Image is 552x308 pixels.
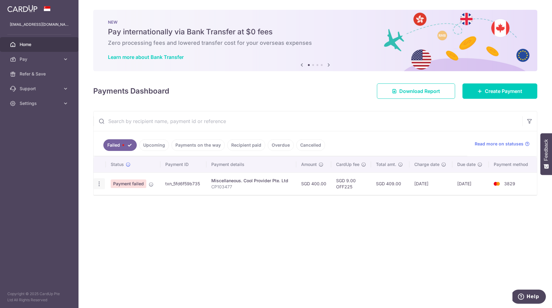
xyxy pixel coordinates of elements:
[20,71,60,77] span: Refer & Save
[160,172,206,195] td: txn_5fd6f59b735
[20,41,60,48] span: Home
[268,139,294,151] a: Overdue
[301,161,317,167] span: Amount
[371,172,409,195] td: SGD 409.00
[108,54,184,60] a: Learn more about Bank Transfer
[452,172,489,195] td: [DATE]
[377,83,455,99] a: Download Report
[543,139,549,161] span: Feedback
[296,139,325,151] a: Cancelled
[206,156,296,172] th: Payment details
[20,56,60,62] span: Pay
[108,27,523,37] h5: Pay internationally via Bank Transfer at $0 fees
[475,141,523,147] span: Read more on statuses
[540,133,552,175] button: Feedback - Show survey
[376,161,396,167] span: Total amt.
[94,111,522,131] input: Search by recipient name, payment id or reference
[489,156,537,172] th: Payment method
[93,86,169,97] h4: Payments Dashboard
[296,172,331,195] td: SGD 400.00
[111,161,124,167] span: Status
[457,161,476,167] span: Due date
[160,156,206,172] th: Payment ID
[10,21,69,28] p: [EMAIL_ADDRESS][DOMAIN_NAME]
[504,181,515,186] span: 3829
[399,87,440,95] span: Download Report
[485,87,522,95] span: Create Payment
[103,139,137,151] a: Failed
[211,178,291,184] div: Miscellaneous. Cool Provider Pte. Ltd
[227,139,265,151] a: Recipient paid
[139,139,169,151] a: Upcoming
[331,172,371,195] td: SGD 9.00 OFF225
[111,179,146,188] span: Payment failed
[512,290,546,305] iframe: Opens a widget where you can find more information
[336,161,359,167] span: CardUp fee
[462,83,537,99] a: Create Payment
[414,161,439,167] span: Charge date
[20,86,60,92] span: Support
[108,20,523,25] p: NEW
[409,172,453,195] td: [DATE]
[491,180,503,187] img: Bank Card
[20,100,60,106] span: Settings
[171,139,225,151] a: Payments on the way
[108,39,523,47] h6: Zero processing fees and lowered transfer cost for your overseas expenses
[211,184,291,190] p: CP103477
[475,141,530,147] a: Read more on statuses
[93,10,537,71] img: Bank transfer banner
[7,5,37,12] img: CardUp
